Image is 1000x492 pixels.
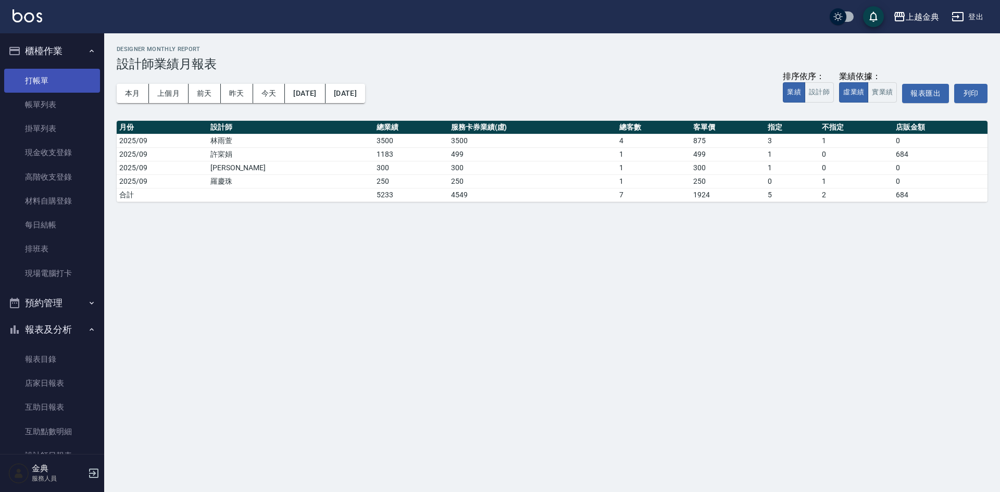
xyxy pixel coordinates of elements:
th: 總客數 [617,121,691,134]
button: 登出 [947,7,988,27]
td: 0 [893,174,988,188]
td: 1 [819,174,893,188]
button: 本月 [117,84,149,103]
button: 業績 [783,82,805,103]
button: 昨天 [221,84,253,103]
button: 報表及分析 [4,316,100,343]
td: 羅慶珠 [208,174,374,188]
td: 合計 [117,188,208,201]
th: 總業績 [374,121,448,134]
button: 上個月 [149,84,189,103]
table: a dense table [117,121,988,202]
th: 服務卡券業績(虛) [448,121,617,134]
td: 1 [617,174,691,188]
a: 掛單列表 [4,117,100,141]
img: Person [8,463,29,484]
td: 3 [765,134,819,147]
a: 排班表 [4,237,100,261]
td: 許寀娟 [208,147,374,161]
td: 0 [893,134,988,147]
button: 實業績 [868,82,897,103]
h5: 金典 [32,463,85,474]
td: 684 [893,188,988,201]
th: 設計師 [208,121,374,134]
td: 3500 [448,134,617,147]
a: 現金收支登錄 [4,141,100,165]
td: 0 [819,161,893,174]
th: 客單價 [691,121,765,134]
a: 報表目錄 [4,347,100,371]
button: 今天 [253,84,285,103]
div: 業績依據： [839,71,897,82]
p: 服務人員 [32,474,85,483]
a: 互助日報表 [4,395,100,419]
td: 684 [893,147,988,161]
td: 1 [819,134,893,147]
td: 2 [819,188,893,201]
td: [PERSON_NAME] [208,161,374,174]
td: 300 [374,161,448,174]
td: 2025/09 [117,134,208,147]
button: 報表匯出 [902,84,949,103]
td: 499 [691,147,765,161]
button: [DATE] [285,84,325,103]
td: 4549 [448,188,617,201]
td: 1 [617,147,691,161]
div: 上越金典 [906,10,939,23]
th: 指定 [765,121,819,134]
td: 2025/09 [117,174,208,188]
td: 5 [765,188,819,201]
td: 0 [765,174,819,188]
button: 櫃檯作業 [4,37,100,65]
a: 帳單列表 [4,93,100,117]
td: 1 [765,147,819,161]
td: 875 [691,134,765,147]
td: 4 [617,134,691,147]
td: 1 [765,161,819,174]
th: 月份 [117,121,208,134]
td: 0 [893,161,988,174]
a: 高階收支登錄 [4,165,100,189]
button: 列印 [954,84,988,103]
td: 2025/09 [117,161,208,174]
td: 499 [448,147,617,161]
a: 材料自購登錄 [4,189,100,213]
button: save [863,6,884,27]
td: 300 [448,161,617,174]
td: 1183 [374,147,448,161]
a: 互助點數明細 [4,420,100,444]
button: 預約管理 [4,289,100,317]
h2: Designer Monthly Report [117,46,988,53]
button: 前天 [189,84,221,103]
th: 店販金額 [893,121,988,134]
button: 上越金典 [889,6,943,28]
td: 250 [374,174,448,188]
td: 3500 [374,134,448,147]
a: 打帳單 [4,69,100,93]
th: 不指定 [819,121,893,134]
button: 虛業績 [839,82,868,103]
a: 店家日報表 [4,371,100,395]
td: 250 [691,174,765,188]
td: 1 [617,161,691,174]
a: 設計師日報表 [4,444,100,468]
a: 每日結帳 [4,213,100,237]
td: 300 [691,161,765,174]
img: Logo [12,9,42,22]
td: 1924 [691,188,765,201]
td: 250 [448,174,617,188]
td: 5233 [374,188,448,201]
td: 0 [819,147,893,161]
a: 現場電腦打卡 [4,261,100,285]
td: 7 [617,188,691,201]
td: 2025/09 [117,147,208,161]
button: [DATE] [326,84,365,103]
h3: 設計師業績月報表 [117,57,988,71]
td: 林雨萱 [208,134,374,147]
button: 設計師 [805,82,834,103]
div: 排序依序： [783,71,834,82]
